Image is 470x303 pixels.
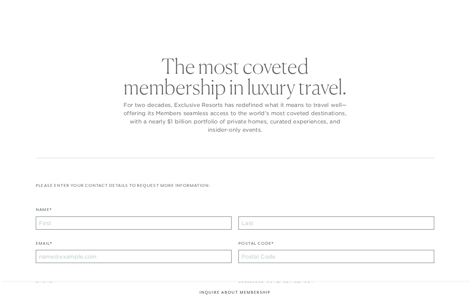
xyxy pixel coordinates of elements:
input: name@example.com [36,250,232,263]
legend: Preferred Contact Method* [238,280,313,290]
input: Postal Code [238,250,434,263]
p: For two decades, Exclusive Resorts has redefined what it means to travel well—offering its Member... [121,101,349,134]
input: Last [238,216,434,230]
label: Name* [36,206,52,216]
input: First [36,216,232,230]
p: Please enter your contact details to request more information: [36,182,435,189]
div: Phone* [36,280,232,287]
label: Postal Code* [238,240,274,250]
label: Email* [36,240,52,250]
h2: The most coveted membership in luxury travel. [121,56,349,97]
button: Open navigation [441,8,450,13]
